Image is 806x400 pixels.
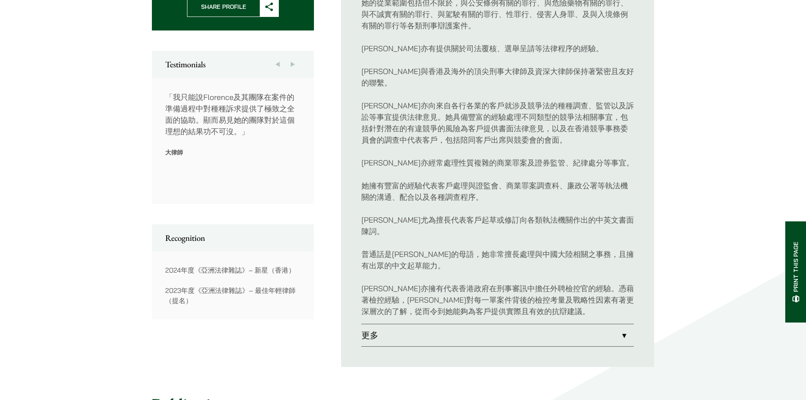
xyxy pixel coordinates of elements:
[361,248,634,271] p: 普通話是[PERSON_NAME]的母語，她非常擅長處理與中國大陸相關之事務，且擁有出眾的中文起草能力。
[361,180,634,203] p: 她擁有豐富的經驗代表客戶處理與證監會、商業罪案調查科、廉政公署等執法機關的溝通、配合以及各種調查程序。
[361,157,634,168] p: [PERSON_NAME]亦經常處理性質複雜的商業罪案及證券監管、紀律處分等事宜。
[361,43,634,54] p: [PERSON_NAME]亦有提供關於司法覆核、選舉呈請等法律程序的經驗。
[165,285,301,306] p: 2023年度《亞洲法律雜誌》– 最佳年輕律師（提名）
[361,100,634,146] p: [PERSON_NAME]亦向來自各行各業的客戶就涉及競爭法的種種調查、監管以及訴訟等事宜提供法律意見。她具備豐富的經驗處理不同類型的競爭法相關事宜，包括針對潛在的有違競爭的風險為客戶提供書面法...
[361,324,634,346] a: 更多
[361,283,634,317] p: [PERSON_NAME]亦擁有代表香港政府在刑事審訊中擔任外聘檢控官的經驗。憑藉著檢控經驗，[PERSON_NAME]對每一單案件背後的檢控考量及戰略性因素有著更深層次的了解，從而令到她能夠為...
[165,59,301,69] h2: Testimonials
[285,51,300,78] button: Next
[165,91,301,137] p: 「我只能說Florence及其團隊在案件的準備過程中對種種訴求提供了極致之全面的協助。顯而易見她的團隊對於這個理想的結果功不可沒。」
[270,51,285,78] button: Previous
[361,214,634,237] p: [PERSON_NAME]尤為擅長代表客戶起草或修訂向各類執法機關作出的中英文書面陳詞。
[165,233,301,243] h2: Recognition
[361,66,634,88] p: [PERSON_NAME]與香港及海外的頂尖刑事大律師及資深大律師保持著緊密且友好的聯繫。
[165,149,301,156] p: 大律師
[165,265,301,275] p: 2024年度《亞洲法律雜誌》– 新星（香港）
